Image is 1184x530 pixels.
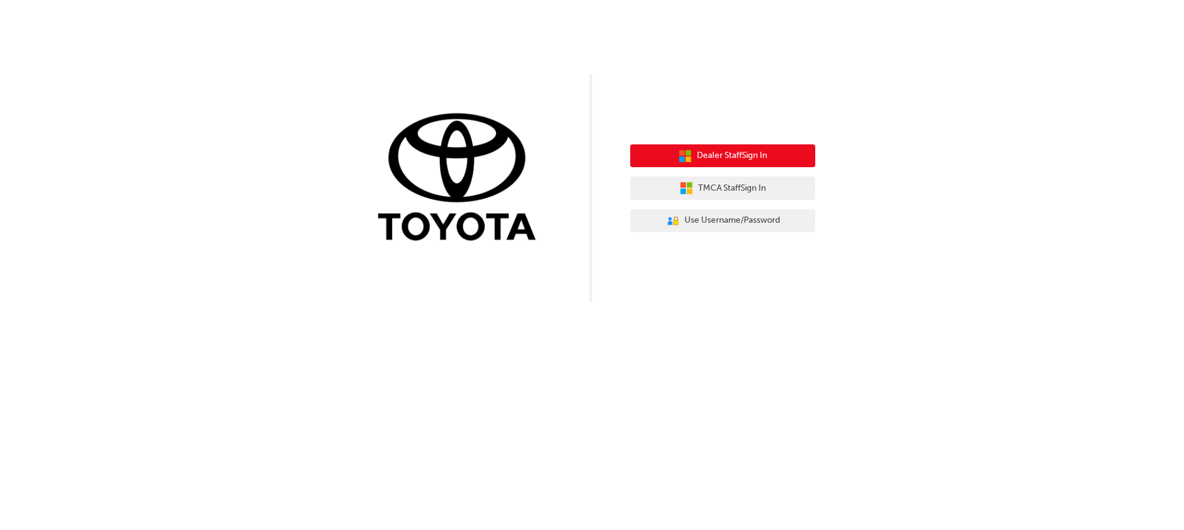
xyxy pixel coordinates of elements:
span: TMCA Staff Sign In [698,181,766,196]
span: Use Username/Password [684,213,780,228]
img: Trak [369,110,554,247]
button: Use Username/Password [630,209,815,233]
button: Dealer StaffSign In [630,144,815,168]
button: TMCA StaffSign In [630,176,815,200]
span: Dealer Staff Sign In [697,149,767,163]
